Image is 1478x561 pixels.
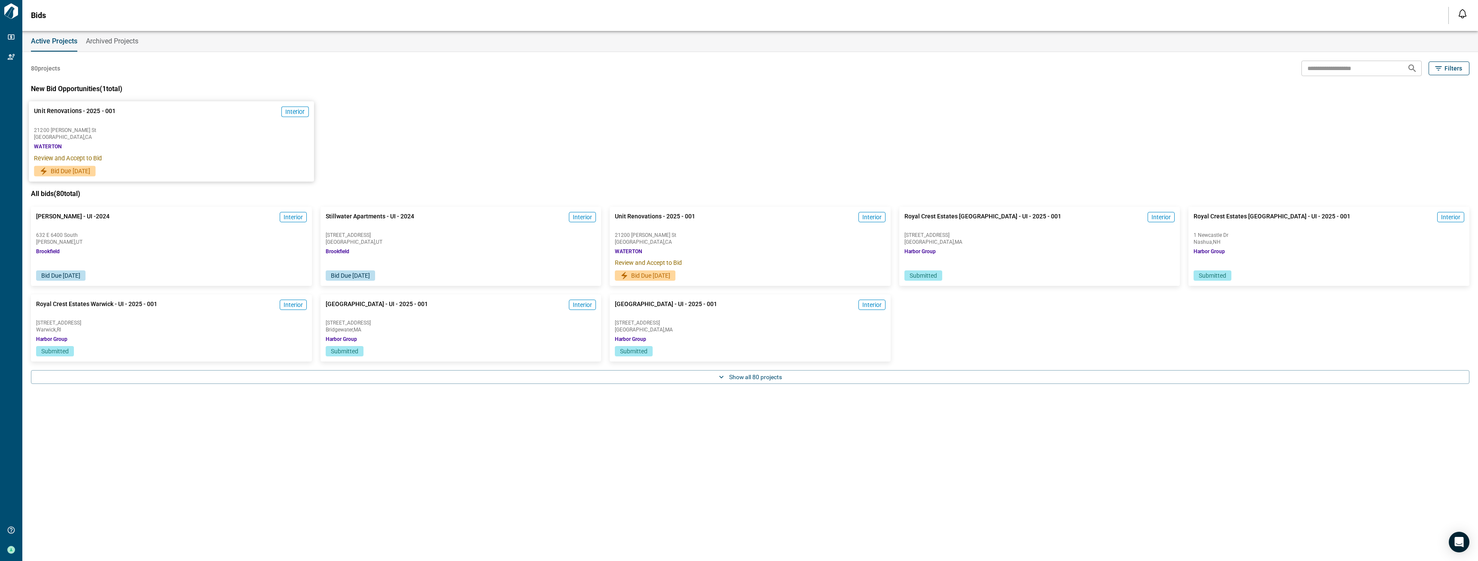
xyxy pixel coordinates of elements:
div: Open Intercom Messenger [1449,532,1469,552]
span: Royal Crest Estates [GEOGRAPHIC_DATA] - UI - 2025 - 001 [1194,212,1350,229]
div: base tabs [22,31,1478,52]
span: Submitted [331,348,358,355]
span: Brookfield [36,248,60,255]
span: Bid Due [DATE] [631,271,670,280]
span: 21200 [PERSON_NAME] St [34,128,308,133]
span: Bid Due [DATE] [51,167,90,175]
button: Filters [1429,61,1469,75]
button: Open notification feed [1456,7,1469,21]
span: Interior [1441,213,1460,221]
span: Brookfield [326,248,349,255]
span: Unit Renovations - 2025 - 001 [615,212,695,229]
span: Interior [862,300,882,309]
span: WATERTON [34,143,61,150]
span: Harbor Group [326,336,357,343]
span: Review and Accept to Bid [615,258,886,267]
span: [STREET_ADDRESS] [904,233,1175,238]
span: [GEOGRAPHIC_DATA] , MA [615,327,886,332]
span: 21200 [PERSON_NAME] St [615,233,886,238]
span: Royal Crest Estates [GEOGRAPHIC_DATA] - UI - 2025 - 001 [904,212,1061,229]
span: New Bid Opportunities ( 1 total) [31,85,122,93]
span: 1 Newcastle Dr [1194,233,1464,238]
span: 632 E 6400 South [36,233,307,238]
button: Search projects [1404,60,1421,77]
span: Stillwater Apartments - UI - 2024 [326,212,414,229]
span: [STREET_ADDRESS] [615,320,886,325]
span: [GEOGRAPHIC_DATA] , MA [904,239,1175,245]
button: Show all 80 projects [31,370,1469,384]
span: [GEOGRAPHIC_DATA] - UI - 2025 - 001 [326,300,428,317]
span: [GEOGRAPHIC_DATA] , CA [615,239,886,245]
span: Submitted [41,348,69,355]
span: Submitted [910,272,937,279]
span: Interior [573,213,592,221]
span: Archived Projects [86,37,138,46]
span: [PERSON_NAME] , UT [36,239,307,245]
span: Royal Crest Estates Warwick - UI - 2025 - 001 [36,300,157,317]
span: [GEOGRAPHIC_DATA] , UT [326,239,596,245]
span: [STREET_ADDRESS] [326,233,596,238]
span: Nashua , NH [1194,239,1464,245]
span: Review and Accept to Bid [34,153,308,162]
span: [GEOGRAPHIC_DATA] , CA [34,135,308,140]
span: Interior [284,300,303,309]
span: Submitted [620,348,647,355]
span: Bid Due [DATE] [41,272,80,279]
span: Bid Due [DATE] [331,272,370,279]
span: Active Projects [31,37,77,46]
span: Interior [862,213,882,221]
span: Unit Renovations - 2025 - 001 [34,107,116,124]
span: Warwick , RI [36,327,307,332]
span: Bids [31,11,46,20]
span: [PERSON_NAME] - UI -2024 [36,212,110,229]
span: Interior [573,300,592,309]
span: All bids ( 80 total) [31,190,80,198]
span: Submitted [1199,272,1226,279]
span: Harbor Group [1194,248,1225,255]
span: WATERTON [615,248,642,255]
span: Harbor Group [36,336,67,343]
span: Interior [285,107,305,116]
span: Harbor Group [615,336,646,343]
span: [GEOGRAPHIC_DATA] - UI - 2025 - 001 [615,300,717,317]
span: Bridgewater , MA [326,327,596,332]
span: Harbor Group [904,248,936,255]
span: [STREET_ADDRESS] [36,320,307,325]
span: [STREET_ADDRESS] [326,320,596,325]
span: Interior [284,213,303,221]
span: Filters [1444,64,1462,73]
span: 80 projects [31,64,60,73]
span: Interior [1151,213,1171,221]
